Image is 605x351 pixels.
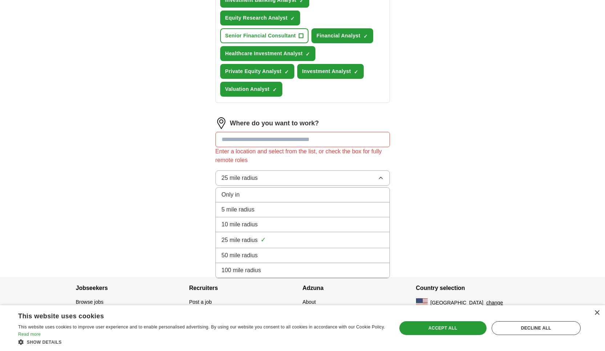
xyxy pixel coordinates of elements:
[416,278,529,298] h4: Country selection
[273,87,277,93] span: ✓
[222,251,258,260] span: 50 mile radius
[225,68,282,75] span: Private Equity Analyst
[297,64,364,79] button: Investment Analyst✓
[222,174,258,182] span: 25 mile radius
[225,32,296,40] span: Senior Financial Consultant
[492,321,581,335] div: Decline all
[215,117,227,129] img: location.png
[225,85,270,93] span: Valuation Analyst
[431,299,484,307] span: [GEOGRAPHIC_DATA]
[220,46,316,61] button: Healthcare Investment Analyst✓
[302,68,351,75] span: Investment Analyst
[220,82,282,97] button: Valuation Analyst✓
[230,118,319,128] label: Where do you want to work?
[354,69,358,75] span: ✓
[18,338,386,346] div: Show details
[222,190,240,199] span: Only in
[222,236,258,245] span: 25 mile radius
[18,332,41,337] a: Read more, opens a new window
[303,299,316,305] a: About
[261,235,266,245] span: ✓
[222,220,258,229] span: 10 mile radius
[220,28,309,43] button: Senior Financial Consultant
[316,32,360,40] span: Financial Analyst
[76,299,104,305] a: Browse jobs
[416,298,428,307] img: US flag
[220,11,301,25] button: Equity Research Analyst✓
[363,33,368,39] span: ✓
[220,64,294,79] button: Private Equity Analyst✓
[222,266,261,275] span: 100 mile radius
[18,310,367,320] div: This website uses cookies
[285,69,289,75] span: ✓
[311,28,373,43] button: Financial Analyst✓
[290,16,295,21] span: ✓
[594,310,600,316] div: Close
[18,324,385,330] span: This website uses cookies to improve user experience and to enable personalised advertising. By u...
[27,340,62,345] span: Show details
[215,170,390,186] button: 25 mile radius
[189,299,212,305] a: Post a job
[225,14,288,22] span: Equity Research Analyst
[222,205,255,214] span: 5 mile radius
[486,299,503,307] button: change
[399,321,487,335] div: Accept all
[225,50,303,57] span: Healthcare Investment Analyst
[306,51,310,57] span: ✓
[215,147,390,165] div: Enter a location and select from the list, or check the box for fully remote roles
